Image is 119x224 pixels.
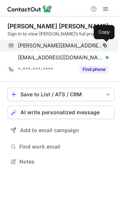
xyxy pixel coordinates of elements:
button: Add to email campaign [7,124,115,137]
button: Reveal Button [79,66,109,73]
div: [PERSON_NAME] [PERSON_NAME] [7,22,109,30]
button: AI write personalized message [7,106,115,119]
div: Save to List / ATS / CRM [20,91,102,97]
button: Notes [7,156,115,167]
span: Find work email [19,143,112,150]
button: Find work email [7,141,115,152]
div: Sign in to view [PERSON_NAME]’s full profile [7,31,115,37]
img: ContactOut v5.3.10 [7,4,52,13]
span: [EMAIL_ADDRESS][DOMAIN_NAME] [18,54,103,61]
span: AI write personalized message [20,109,100,115]
button: save-profile-one-click [7,88,115,101]
span: [PERSON_NAME][EMAIL_ADDRESS][DOMAIN_NAME] [18,42,103,49]
span: Add to email campaign [20,127,79,133]
span: Notes [19,158,112,165]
